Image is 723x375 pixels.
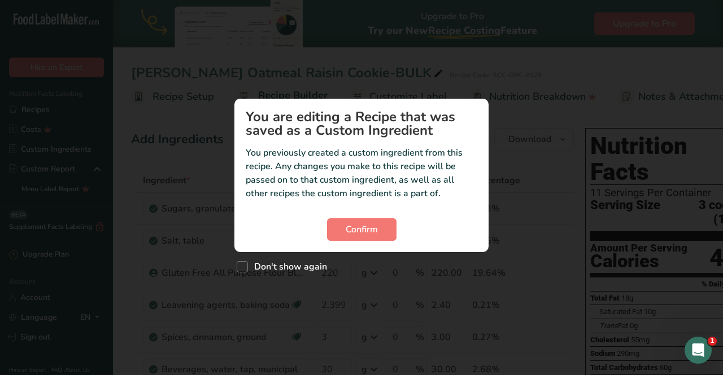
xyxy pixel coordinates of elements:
h1: You are editing a Recipe that was saved as a Custom Ingredient [246,110,477,137]
span: Confirm [346,223,378,236]
iframe: Intercom live chat [685,337,712,364]
span: 1 [708,337,717,346]
button: Confirm [327,218,397,241]
span: Don't show again [248,261,327,272]
p: You previously created a custom ingredient from this recipe. Any changes you make to this recipe ... [246,146,477,200]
